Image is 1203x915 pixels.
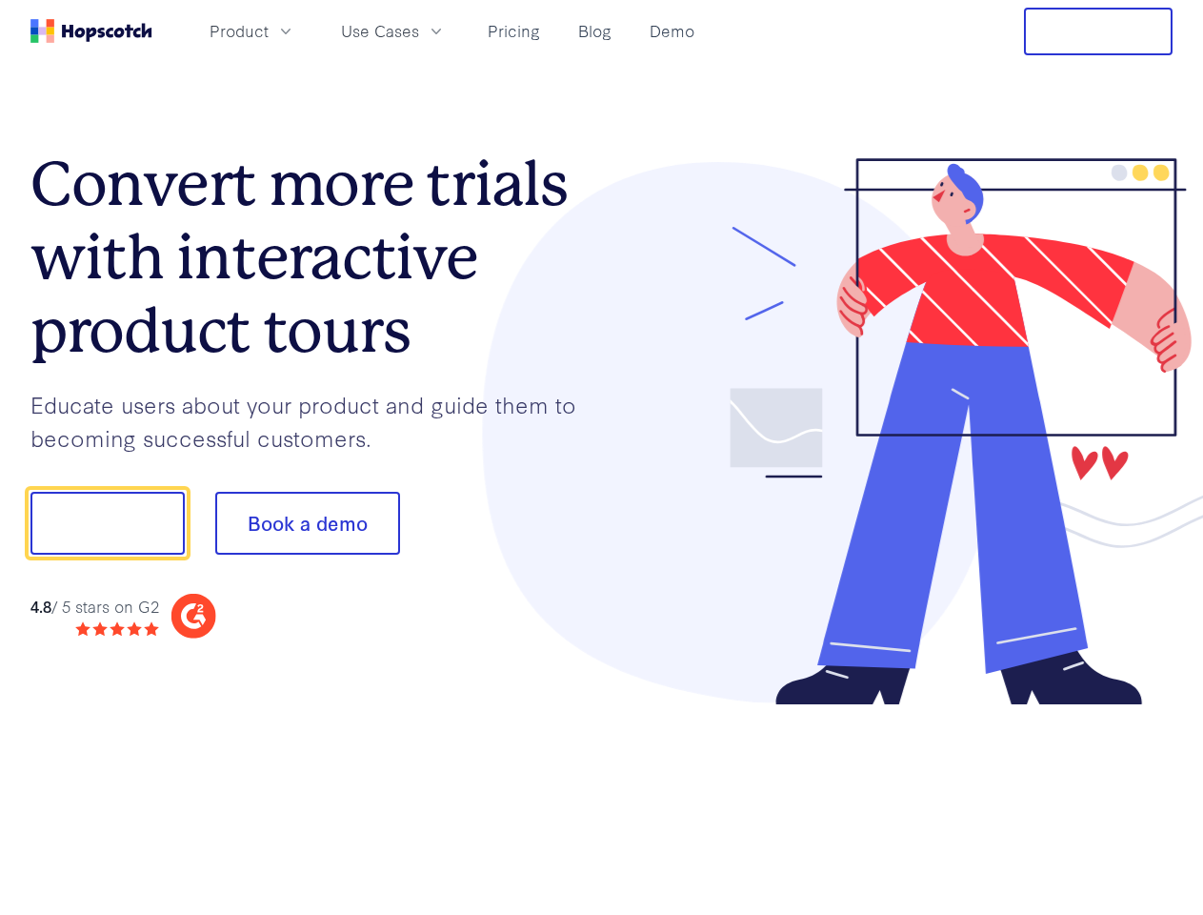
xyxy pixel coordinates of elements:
button: Use Cases [330,15,457,47]
button: Free Trial [1024,8,1173,55]
a: Demo [642,15,702,47]
button: Product [198,15,307,47]
span: Use Cases [341,19,419,43]
h1: Convert more trials with interactive product tours [30,148,602,367]
a: Home [30,19,152,43]
button: Book a demo [215,492,400,555]
a: Blog [571,15,619,47]
strong: 4.8 [30,595,51,617]
button: Show me! [30,492,185,555]
a: Pricing [480,15,548,47]
span: Product [210,19,269,43]
div: / 5 stars on G2 [30,595,159,619]
p: Educate users about your product and guide them to becoming successful customers. [30,388,602,454]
